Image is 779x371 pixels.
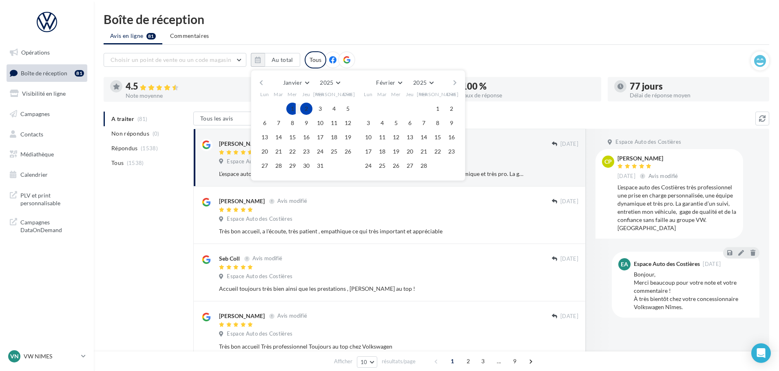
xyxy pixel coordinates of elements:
[20,190,84,207] span: PLV et print personnalisable
[265,53,300,67] button: Au total
[272,145,285,158] button: 21
[751,343,771,363] div: Open Intercom Messenger
[20,151,54,158] span: Médiathèque
[418,131,430,143] button: 14
[5,166,89,183] a: Calendrier
[492,355,505,368] span: ...
[193,112,275,125] button: Tous les avis
[302,91,310,98] span: Jeu
[406,91,414,98] span: Jeu
[376,160,388,172] button: 25
[219,342,525,351] div: Très bon accueil Très professionnel Toujours au top chez Volkswagen
[280,77,312,88] button: Janvier
[432,131,444,143] button: 15
[314,145,326,158] button: 24
[328,131,340,143] button: 18
[5,126,89,143] a: Contacts
[373,77,405,88] button: Février
[703,261,721,267] span: [DATE]
[314,117,326,129] button: 10
[634,261,700,267] div: Espace Auto des Costières
[560,198,578,205] span: [DATE]
[5,64,89,82] a: Boîte de réception81
[104,53,246,67] button: Choisir un point de vente ou un code magasin
[328,145,340,158] button: 25
[445,103,458,115] button: 2
[560,255,578,263] span: [DATE]
[320,79,333,86] span: 2025
[259,160,271,172] button: 27
[314,160,326,172] button: 31
[286,117,299,129] button: 8
[376,145,388,158] button: 18
[300,131,312,143] button: 16
[617,156,680,161] div: [PERSON_NAME]
[20,130,43,137] span: Contacts
[390,131,402,143] button: 12
[432,103,444,115] button: 1
[126,93,259,99] div: Note moyenne
[617,173,635,180] span: [DATE]
[417,91,459,98] span: [PERSON_NAME]
[20,171,48,178] span: Calendrier
[288,91,297,98] span: Mer
[300,160,312,172] button: 30
[343,91,353,98] span: Dim
[476,355,489,368] span: 3
[227,158,292,165] span: Espace Auto des Costières
[219,227,525,235] div: Très bon accueil, a l'écoute, très patient , empathique ce qui très important et appréciable
[390,117,402,129] button: 5
[259,131,271,143] button: 13
[404,131,416,143] button: 13
[604,158,612,166] span: CP
[390,160,402,172] button: 26
[357,356,378,368] button: 10
[404,145,416,158] button: 20
[111,56,231,63] span: Choisir un point de vente ou un code magasin
[328,117,340,129] button: 11
[447,91,456,98] span: Dim
[390,145,402,158] button: 19
[362,117,374,129] button: 3
[219,312,265,320] div: [PERSON_NAME]
[445,131,458,143] button: 16
[126,82,259,91] div: 4.5
[376,79,395,86] span: Février
[277,198,307,204] span: Avis modifié
[170,32,209,40] span: Commentaires
[5,213,89,237] a: Campagnes DataOnDemand
[21,69,67,76] span: Boîte de réception
[24,352,78,360] p: VW NIMES
[413,79,427,86] span: 2025
[617,183,737,232] div: L’espace auto des Costières très professionnel une prise en charge personnalisée, une équipe dyna...
[377,91,387,98] span: Mar
[342,131,354,143] button: 19
[404,117,416,129] button: 6
[111,130,149,138] span: Non répondus
[251,53,300,67] button: Au total
[342,145,354,158] button: 26
[361,359,367,365] span: 10
[432,145,444,158] button: 22
[20,110,50,117] span: Campagnes
[560,313,578,320] span: [DATE]
[272,131,285,143] button: 14
[445,145,458,158] button: 23
[300,117,312,129] button: 9
[462,355,475,368] span: 2
[630,82,763,91] div: 77 jours
[272,160,285,172] button: 28
[404,160,416,172] button: 27
[259,145,271,158] button: 20
[219,197,265,205] div: [PERSON_NAME]
[75,70,84,77] div: 81
[5,85,89,102] a: Visibilité en ligne
[277,313,307,319] span: Avis modifié
[227,330,292,338] span: Espace Auto des Costières
[111,159,124,167] span: Tous
[200,115,233,122] span: Tous les avis
[5,187,89,211] a: PLV et print personnalisable
[462,92,595,98] div: Taux de réponse
[362,145,374,158] button: 17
